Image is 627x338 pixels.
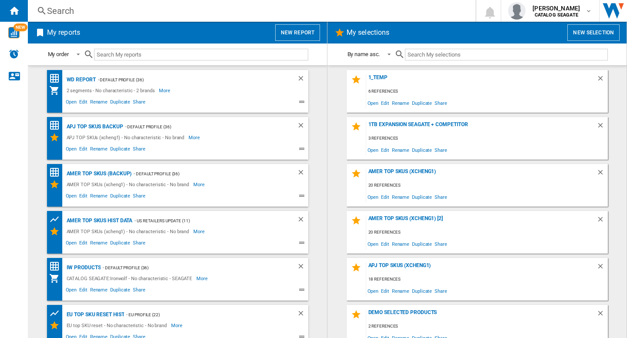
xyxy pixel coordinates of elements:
[533,4,580,13] span: [PERSON_NAME]
[49,85,64,96] div: My Assortment
[64,98,78,108] span: Open
[597,215,608,227] div: Delete
[64,286,78,296] span: Open
[64,121,123,132] div: APJ TOP SKUs backup
[193,226,206,237] span: More
[411,285,433,297] span: Duplicate
[64,226,194,237] div: AMER TOP SKUs (xcheng1) - No characteristic - No brand
[380,238,391,250] span: Edit
[131,168,279,179] div: - Default profile (36)
[391,285,411,297] span: Rename
[131,145,147,155] span: Share
[433,238,448,250] span: Share
[597,309,608,321] div: Delete
[49,308,64,319] div: Product prices grid
[380,97,391,109] span: Edit
[109,145,131,155] span: Duplicate
[597,168,608,180] div: Delete
[391,97,411,109] span: Rename
[45,24,82,41] h2: My reports
[64,320,171,331] div: EU top SKU reset - No characteristic - No brand
[78,286,89,296] span: Edit
[391,191,411,203] span: Rename
[49,120,64,131] div: Price Matrix
[347,51,380,57] div: By name asc.
[49,179,64,190] div: My Selections
[131,192,147,202] span: Share
[171,320,184,331] span: More
[366,262,597,274] div: APJ TOP SKUs (xcheng1)
[597,121,608,133] div: Delete
[597,74,608,86] div: Delete
[391,238,411,250] span: Rename
[109,239,131,249] span: Duplicate
[433,285,448,297] span: Share
[78,98,89,108] span: Edit
[49,214,64,225] div: Product prices grid
[159,85,172,96] span: More
[411,238,433,250] span: Duplicate
[131,286,147,296] span: Share
[366,168,597,180] div: AMER TOP SKUs (xcheng1)
[78,145,89,155] span: Edit
[366,97,380,109] span: Open
[89,239,109,249] span: Rename
[366,274,608,285] div: 18 references
[193,179,206,190] span: More
[366,133,608,144] div: 3 references
[78,192,89,202] span: Edit
[9,49,19,59] img: alerts-logo.svg
[391,144,411,156] span: Rename
[433,97,448,109] span: Share
[64,132,189,143] div: APJ TOP SKUs (xcheng1) - No characteristic - No brand
[109,286,131,296] span: Duplicate
[49,226,64,237] div: My Selections
[366,227,608,238] div: 20 references
[433,144,448,156] span: Share
[131,239,147,249] span: Share
[297,74,308,85] div: Delete
[89,286,109,296] span: Rename
[64,273,197,284] div: CATALOG SEAGATE:Ironwolf - No characteristic - SEAGATE
[94,49,308,60] input: Search My reports
[64,145,78,155] span: Open
[380,285,391,297] span: Edit
[64,192,78,202] span: Open
[48,51,69,57] div: My order
[366,144,380,156] span: Open
[380,144,391,156] span: Edit
[49,167,64,178] div: Price Matrix
[96,74,280,85] div: - Default profile (36)
[366,180,608,191] div: 20 references
[297,121,308,132] div: Delete
[89,145,109,155] span: Rename
[89,98,109,108] span: Rename
[64,179,194,190] div: AMER TOP SKUs (xcheng1) - No characteristic - No brand
[366,309,597,321] div: DEMO SELECTED PRODUCTS
[49,132,64,143] div: My Selections
[49,273,64,284] div: My Assortment
[366,191,380,203] span: Open
[345,24,391,41] h2: My selections
[49,261,64,272] div: Price Matrix
[508,2,526,20] img: profile.jpg
[366,285,380,297] span: Open
[366,86,608,97] div: 6 references
[380,191,391,203] span: Edit
[101,262,279,273] div: - Default profile (36)
[196,273,209,284] span: More
[49,73,64,84] div: Price Matrix
[64,85,159,96] div: 2 segments - No characteristic - 2 brands
[411,97,433,109] span: Duplicate
[275,24,320,41] button: New report
[78,239,89,249] span: Edit
[411,144,433,156] span: Duplicate
[297,309,308,320] div: Delete
[366,215,597,227] div: AMER TOP SKUs (xcheng1) [2]
[567,24,620,41] button: New selection
[49,320,64,331] div: My Selections
[109,192,131,202] span: Duplicate
[132,215,279,226] div: - US retailers Update (11)
[13,23,27,31] span: NEW
[297,168,308,179] div: Delete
